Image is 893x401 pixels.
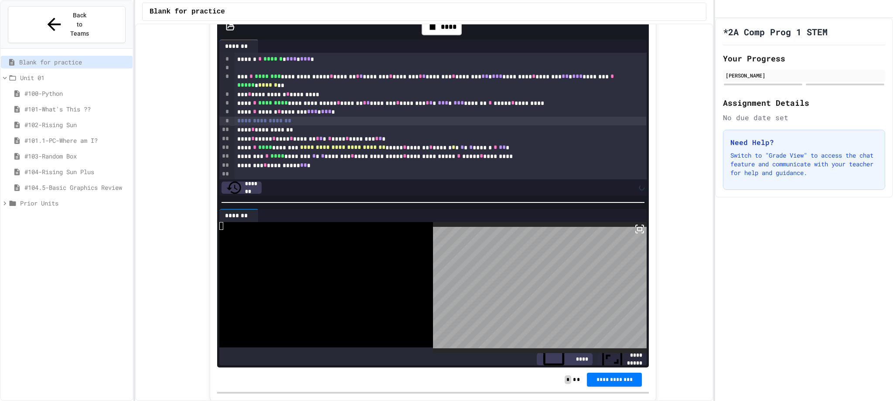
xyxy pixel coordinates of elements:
[730,137,878,148] h3: Need Help?
[24,120,129,129] span: #102-Rising Sun
[726,71,883,79] div: [PERSON_NAME]
[723,112,885,123] div: No due date set
[20,73,129,82] span: Unit 01
[24,167,129,176] span: #104-Rising Sun Plus
[19,57,129,67] span: Blank for practice
[730,151,878,177] p: Switch to "Grade View" to access the chat feature and communicate with your teacher for help and ...
[24,183,129,192] span: #104.5-Basic Graphics Review
[24,136,129,145] span: #101.1-PC-Where am I?
[723,52,885,64] h2: Your Progress
[723,97,885,109] h2: Assignment Details
[24,89,129,98] span: #100-Python
[24,104,129,114] span: #101-What's This ??
[150,7,225,17] span: Blank for practice
[69,11,90,38] span: Back to Teams
[723,26,828,38] h1: *2A Comp Prog 1 STEM
[8,6,126,43] button: Back to Teams
[20,199,129,208] span: Prior Units
[24,152,129,161] span: #103-Random Box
